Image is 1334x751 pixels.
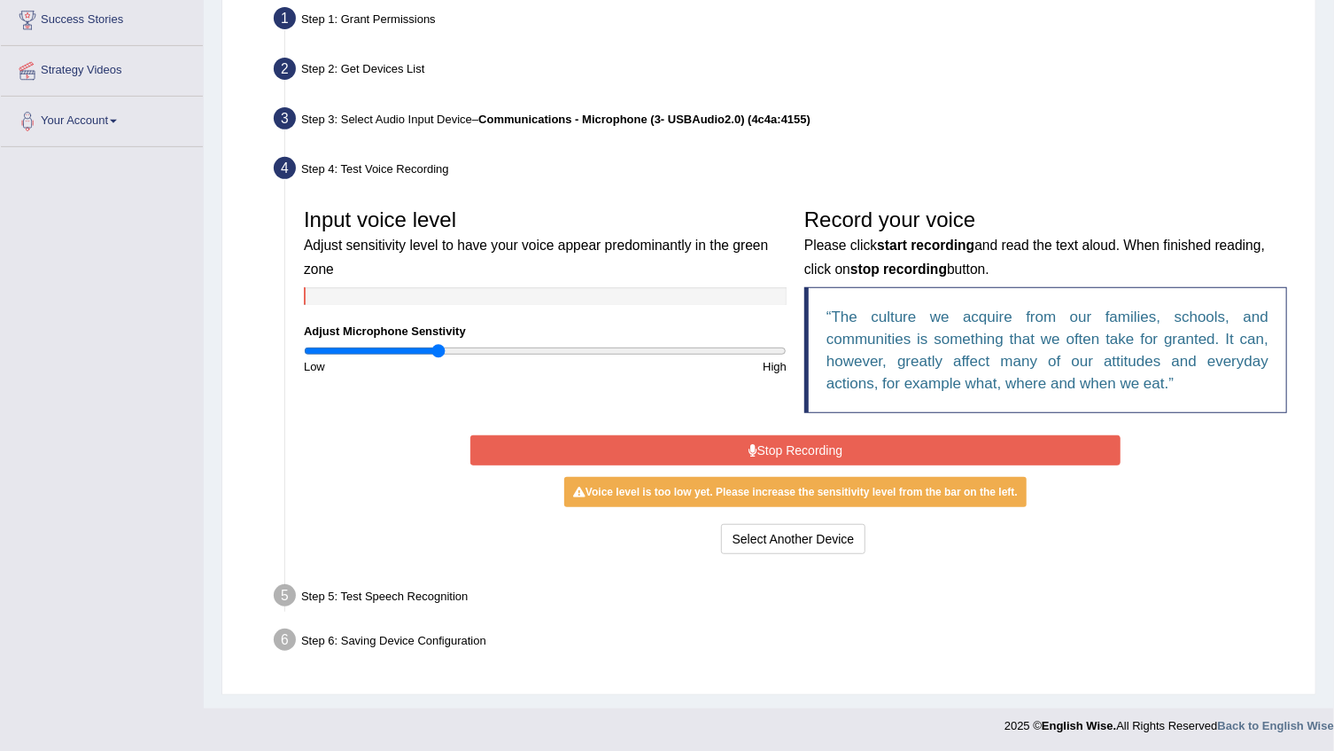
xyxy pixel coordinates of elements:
span: – [472,113,810,126]
div: Step 4: Test Voice Recording [266,152,1307,191]
a: Back to English Wise [1218,719,1334,732]
a: Strategy Videos [1,46,203,90]
button: Stop Recording [470,435,1120,465]
h3: Input voice level [304,208,787,278]
button: Select Another Device [721,524,866,554]
div: Low [295,358,546,375]
b: stop recording [850,262,947,277]
a: Your Account [1,97,203,141]
div: Step 2: Get Devices List [266,52,1307,91]
q: The culture we acquire from our families, schools, and communities is something that we often tak... [826,309,1268,392]
div: Step 1: Grant Permissions [266,2,1307,41]
div: High [546,358,796,375]
label: Adjust Microphone Senstivity [304,323,466,340]
b: Communications - Microphone (3- USBAudio2.0) (4c4a:4155) [478,113,810,126]
div: Step 6: Saving Device Configuration [266,623,1307,662]
strong: English Wise. [1042,719,1116,732]
small: Please click and read the text aloud. When finished reading, click on button. [804,238,1265,276]
div: Step 3: Select Audio Input Device [266,102,1307,141]
h3: Record your voice [804,208,1287,278]
small: Adjust sensitivity level to have your voice appear predominantly in the green zone [304,238,768,276]
div: 2025 © All Rights Reserved [1004,708,1334,734]
div: Voice level is too low yet. Please increase the sensitivity level from the bar on the left. [564,477,1027,507]
div: Step 5: Test Speech Recognition [266,579,1307,618]
b: start recording [877,238,974,253]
